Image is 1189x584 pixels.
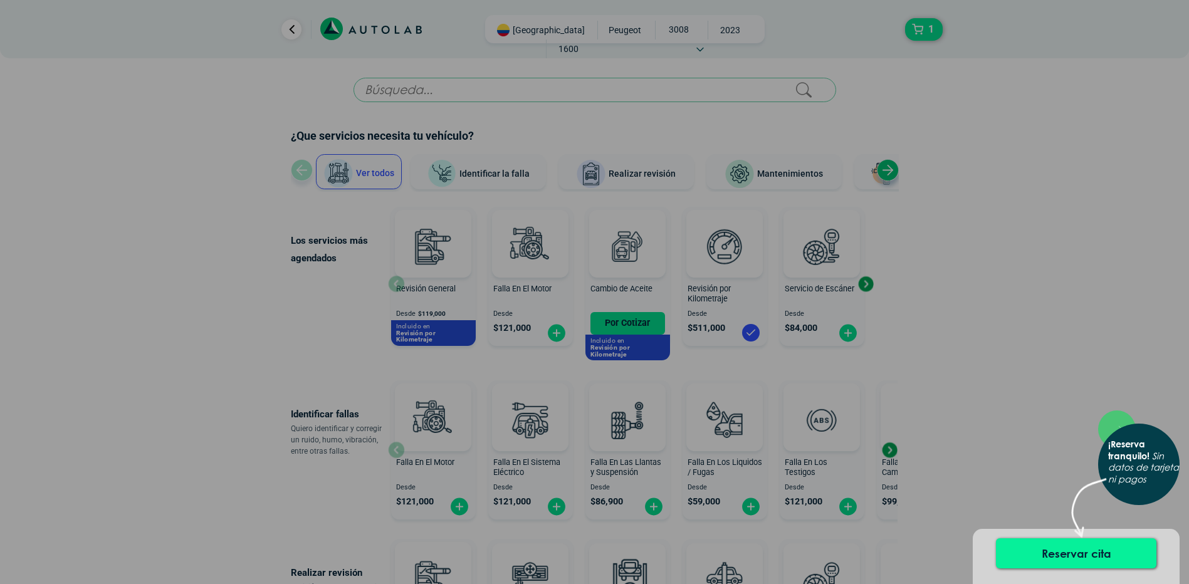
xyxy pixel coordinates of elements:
b: ¡Reserva tranquilo! [1108,439,1150,461]
span: × [1118,419,1126,437]
img: flecha.png [1071,477,1107,548]
button: Reservar cita [996,538,1156,568]
button: Close [1108,410,1136,446]
i: Sin datos de tarjeta ni pagos [1108,450,1179,485]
